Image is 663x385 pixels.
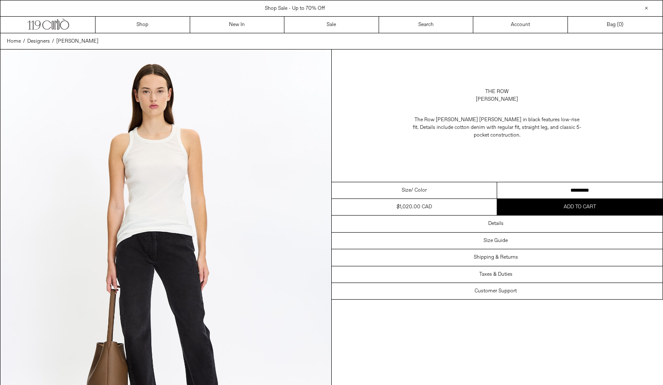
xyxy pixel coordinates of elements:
[23,38,25,45] span: /
[265,5,325,12] a: Shop Sale - Up to 70% Off
[488,221,504,227] h3: Details
[27,38,50,45] a: Designers
[568,17,663,33] a: Bag ()
[411,187,427,194] span: / Color
[475,288,517,294] h3: Customer Support
[564,204,596,210] span: Add to cart
[413,117,582,139] span: ow-rise fit. Details include cotton denim with regular fit, straight leg, and classic 5-pocket co...
[284,17,379,33] a: Sale
[485,88,509,96] a: The Row
[479,271,512,277] h3: Taxes & Duties
[619,21,622,28] span: 0
[52,38,54,45] span: /
[619,21,623,29] span: )
[7,38,21,45] a: Home
[473,17,568,33] a: Account
[96,17,190,33] a: Shop
[402,187,411,194] span: Size
[497,199,663,215] button: Add to cart
[56,38,98,45] a: [PERSON_NAME]
[483,238,508,244] h3: Size Guide
[412,112,582,143] p: The Row [PERSON_NAME] [PERSON_NAME] in black features l
[474,254,518,260] h3: Shipping & Returns
[476,96,518,103] div: [PERSON_NAME]
[190,17,285,33] a: New In
[397,203,432,211] div: $1,020.00 CAD
[379,17,474,33] a: Search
